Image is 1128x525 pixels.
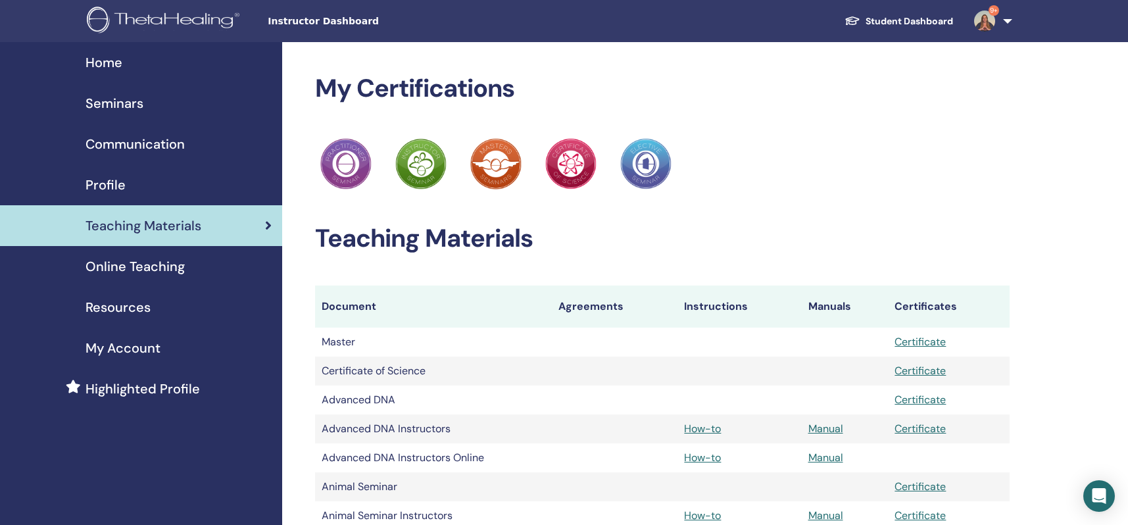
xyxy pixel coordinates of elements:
[86,257,185,276] span: Online Teaching
[315,386,552,414] td: Advanced DNA
[315,74,1010,104] h2: My Certifications
[315,357,552,386] td: Certificate of Science
[315,328,552,357] td: Master
[315,286,552,328] th: Document
[86,379,200,399] span: Highlighted Profile
[470,138,522,189] img: Practitioner
[895,509,946,522] a: Certificate
[888,286,1010,328] th: Certificates
[895,480,946,493] a: Certificate
[86,216,201,236] span: Teaching Materials
[808,422,843,436] a: Manual
[552,286,678,328] th: Agreements
[834,9,964,34] a: Student Dashboard
[895,335,946,349] a: Certificate
[86,93,143,113] span: Seminars
[684,451,721,464] a: How-to
[395,138,447,189] img: Practitioner
[845,15,860,26] img: graduation-cap-white.svg
[86,134,185,154] span: Communication
[684,422,721,436] a: How-to
[315,414,552,443] td: Advanced DNA Instructors
[808,451,843,464] a: Manual
[315,224,1010,254] h2: Teaching Materials
[895,393,946,407] a: Certificate
[86,175,126,195] span: Profile
[808,509,843,522] a: Manual
[677,286,801,328] th: Instructions
[268,14,465,28] span: Instructor Dashboard
[545,138,597,189] img: Practitioner
[989,5,999,16] span: 9+
[86,297,151,317] span: Resources
[320,138,372,189] img: Practitioner
[315,472,552,501] td: Animal Seminar
[802,286,889,328] th: Manuals
[974,11,995,32] img: default.jpg
[87,7,244,36] img: logo.png
[86,338,160,358] span: My Account
[315,443,552,472] td: Advanced DNA Instructors Online
[1083,480,1115,512] div: Open Intercom Messenger
[86,53,122,72] span: Home
[684,509,721,522] a: How-to
[620,138,672,189] img: Practitioner
[895,422,946,436] a: Certificate
[895,364,946,378] a: Certificate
